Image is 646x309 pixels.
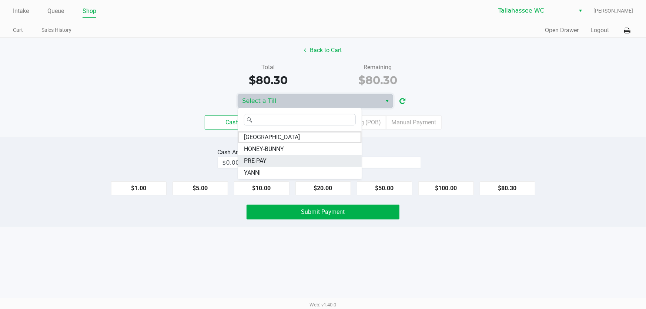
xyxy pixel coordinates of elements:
span: Select a Till [242,97,378,105]
span: [GEOGRAPHIC_DATA] [244,133,300,142]
span: PRE-PAY [244,157,267,165]
button: Select [575,4,586,17]
label: Manual Payment [386,115,442,130]
div: $80.30 [329,72,427,88]
button: $10.00 [234,181,289,195]
button: $80.30 [480,181,535,195]
span: Tallahassee WC [498,6,570,15]
div: $80.30 [219,72,318,88]
div: Total [219,63,318,72]
a: Shop [83,6,96,16]
button: $1.00 [111,181,167,195]
span: Submit Payment [301,208,345,215]
a: Sales History [41,26,71,35]
a: Intake [13,6,29,16]
button: $50.00 [357,181,412,195]
button: Select [382,94,393,108]
a: Queue [47,6,64,16]
label: Cash [205,115,260,130]
a: Cart [13,26,23,35]
button: Submit Payment [247,205,400,219]
button: $20.00 [295,181,351,195]
button: Logout [590,26,609,35]
div: Remaining [329,63,427,72]
span: Web: v1.40.0 [310,302,337,308]
button: $5.00 [173,181,228,195]
span: YANNI [244,168,261,177]
span: HONEY-BUNNY [244,145,284,154]
button: $100.00 [418,181,474,195]
span: [PERSON_NAME] [593,7,633,15]
button: Back to Cart [299,43,347,57]
button: Open Drawer [545,26,579,35]
div: Cash Amount [218,148,256,157]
